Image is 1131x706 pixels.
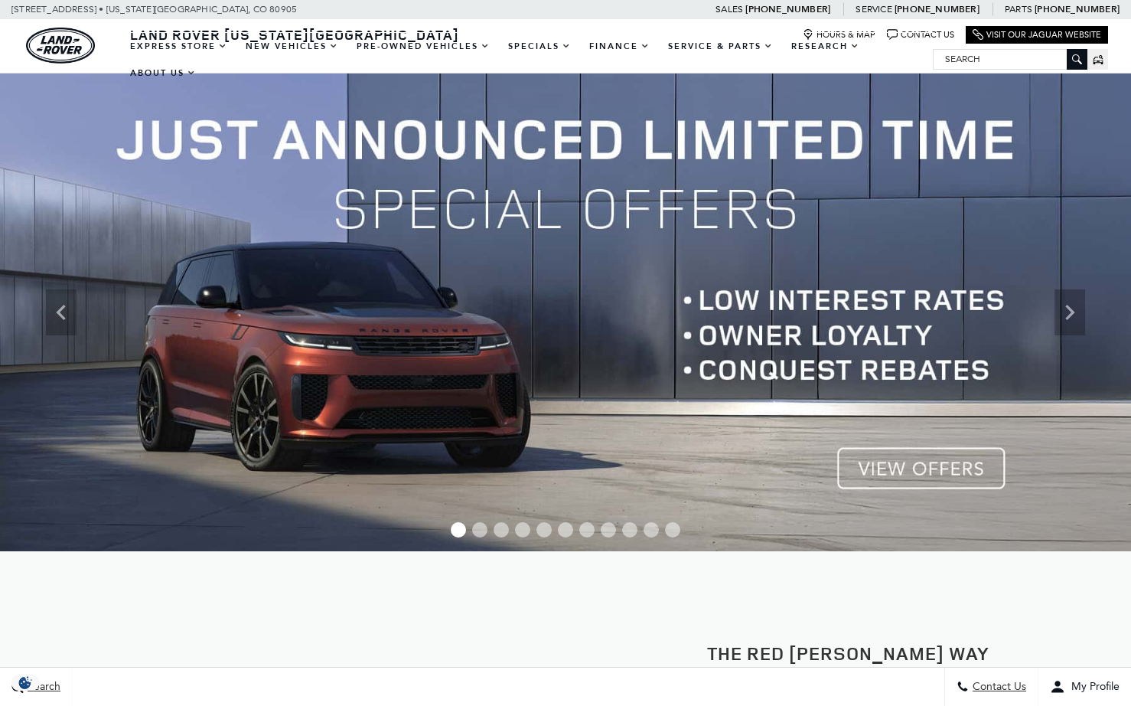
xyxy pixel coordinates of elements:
[934,50,1087,68] input: Search
[601,522,616,538] span: Go to slide 8
[659,33,782,60] a: Service & Parts
[745,3,830,15] a: [PHONE_NUMBER]
[121,60,205,87] a: About Us
[803,29,875,41] a: Hours & Map
[782,33,869,60] a: Research
[1065,681,1120,694] span: My Profile
[895,3,979,15] a: [PHONE_NUMBER]
[579,522,595,538] span: Go to slide 7
[347,33,499,60] a: Pre-Owned Vehicles
[577,643,1120,663] h2: The Red [PERSON_NAME] Way
[46,289,77,335] div: Previous
[121,33,933,87] nav: Main Navigation
[1005,4,1032,15] span: Parts
[969,681,1026,694] span: Contact Us
[1035,3,1120,15] a: [PHONE_NUMBER]
[580,33,659,60] a: Finance
[121,33,236,60] a: EXPRESS STORE
[715,4,743,15] span: Sales
[130,25,459,44] span: Land Rover [US_STATE][GEOGRAPHIC_DATA]
[887,29,954,41] a: Contact Us
[1054,289,1085,335] div: Next
[8,675,43,691] section: Click to Open Cookie Consent Modal
[536,522,552,538] span: Go to slide 5
[665,522,680,538] span: Go to slide 11
[236,33,347,60] a: New Vehicles
[558,522,573,538] span: Go to slide 6
[499,33,580,60] a: Specials
[515,522,530,538] span: Go to slide 4
[856,4,891,15] span: Service
[451,522,466,538] span: Go to slide 1
[622,522,637,538] span: Go to slide 9
[26,28,95,64] img: Land Rover
[121,25,468,44] a: Land Rover [US_STATE][GEOGRAPHIC_DATA]
[973,29,1101,41] a: Visit Our Jaguar Website
[11,4,297,15] a: [STREET_ADDRESS] • [US_STATE][GEOGRAPHIC_DATA], CO 80905
[494,522,509,538] span: Go to slide 3
[1038,668,1131,706] button: Open user profile menu
[644,522,659,538] span: Go to slide 10
[8,675,43,691] img: Opt-Out Icon
[26,28,95,64] a: land-rover
[472,522,487,538] span: Go to slide 2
